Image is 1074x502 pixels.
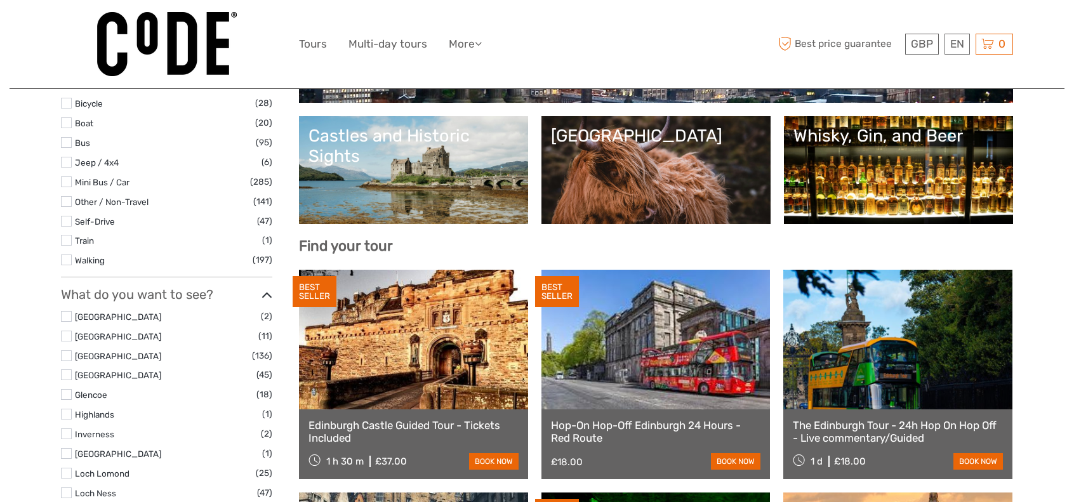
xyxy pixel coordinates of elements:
[308,126,519,215] a: Castles and Historic Sights
[75,331,161,341] a: [GEOGRAPHIC_DATA]
[75,177,129,187] a: Mini Bus / Car
[262,446,272,461] span: (1)
[250,175,272,189] span: (285)
[551,126,761,146] div: [GEOGRAPHIC_DATA]
[255,96,272,110] span: (28)
[261,426,272,441] span: (2)
[348,35,427,53] a: Multi-day tours
[262,407,272,421] span: (1)
[256,367,272,382] span: (45)
[793,419,1003,445] a: The Edinburgh Tour - 24h Hop On Hop Off - Live commentary/Guided
[551,456,583,468] div: £18.00
[75,449,161,459] a: [GEOGRAPHIC_DATA]
[299,237,393,254] b: Find your tour
[262,155,272,169] span: (6)
[551,126,761,215] a: [GEOGRAPHIC_DATA]
[75,429,114,439] a: Inverness
[811,456,823,467] span: 1 d
[262,233,272,248] span: (1)
[293,276,336,308] div: BEST SELLER
[75,197,149,207] a: Other / Non-Travel
[551,419,761,445] a: Hop-On Hop-Off Edinburgh 24 Hours - Red Route
[258,329,272,343] span: (11)
[252,348,272,363] span: (136)
[256,135,272,150] span: (95)
[75,390,107,400] a: Glencoe
[75,216,115,227] a: Self-Drive
[326,456,364,467] span: 1 h 30 m
[257,485,272,500] span: (47)
[469,453,519,470] a: book now
[261,309,272,324] span: (2)
[299,35,327,53] a: Tours
[793,126,1004,215] a: Whisky, Gin, and Beer
[711,453,760,470] a: book now
[75,255,105,265] a: Walking
[793,126,1004,146] div: Whisky, Gin, and Beer
[75,98,103,109] a: Bicycle
[253,253,272,267] span: (197)
[75,370,161,380] a: [GEOGRAPHIC_DATA]
[308,419,519,445] a: Edinburgh Castle Guided Tour - Tickets Included
[834,456,866,467] div: £18.00
[75,351,161,361] a: [GEOGRAPHIC_DATA]
[308,126,519,167] div: Castles and Historic Sights
[75,138,90,148] a: Bus
[75,157,119,168] a: Jeep / 4x4
[255,116,272,130] span: (20)
[75,312,161,322] a: [GEOGRAPHIC_DATA]
[75,488,116,498] a: Loch Ness
[775,34,902,55] span: Best price guarantee
[256,387,272,402] span: (18)
[449,35,482,53] a: More
[253,194,272,209] span: (141)
[997,37,1007,50] span: 0
[953,453,1003,470] a: book now
[75,409,114,419] a: Highlands
[535,276,579,308] div: BEST SELLER
[945,34,970,55] div: EN
[911,37,933,50] span: GBP
[256,466,272,480] span: (25)
[75,235,94,246] a: Train
[75,118,93,128] a: Boat
[61,287,272,302] h3: What do you want to see?
[375,456,407,467] div: £37.00
[97,12,237,76] img: 992-d66cb919-c786-410f-a8a5-821cd0571317_logo_big.jpg
[75,468,129,479] a: Loch Lomond
[257,214,272,228] span: (47)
